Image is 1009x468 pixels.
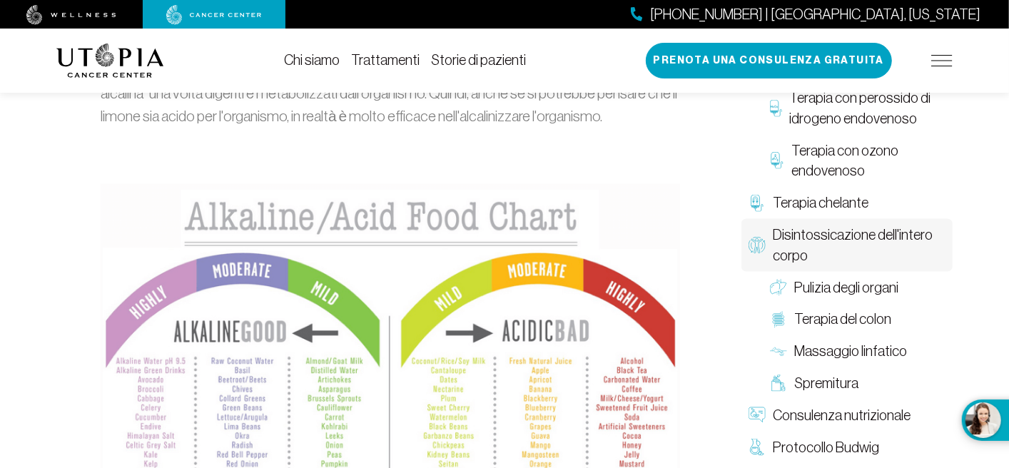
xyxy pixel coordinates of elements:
[773,195,868,211] font: Terapia chelante
[749,195,766,212] img: Terapia chelante
[650,6,980,22] font: [PHONE_NUMBER] | [GEOGRAPHIC_DATA], [US_STATE]
[770,375,787,392] img: Spremitura
[770,279,787,296] img: Pulizia degli organi
[794,280,898,295] font: Pulizia degli organi
[26,5,116,25] img: benessere
[773,439,879,455] font: Protocollo Budwig
[773,407,911,423] font: Consulenza nutrizionale
[284,52,340,68] a: Chi siamo
[770,343,787,360] img: Massaggio linfatico
[646,43,892,78] button: Prenota una consulenza gratuita
[741,188,953,220] a: Terapia chelante
[794,375,858,391] font: Spremitura
[763,82,953,135] a: Terapia con perossido di idrogeno endovenoso
[166,5,262,25] img: centro oncologico
[763,272,953,304] a: Pulizia degli organi
[631,4,980,25] a: [PHONE_NUMBER] | [GEOGRAPHIC_DATA], [US_STATE]
[101,40,677,124] font: È qui che molte persone si confondono. Molti alimenti sono acidi allo stato naturale (ad esempio ...
[763,304,953,336] a: Terapia del colon
[773,227,933,263] font: Disintossicazione dell'intero corpo
[763,336,953,368] a: Massaggio linfatico
[749,439,766,456] img: Protocollo Budwig
[749,237,766,254] img: Disintossicazione dell'intero corpo
[791,143,898,179] font: Terapia con ozono endovenoso
[763,367,953,400] a: Spremitura
[56,44,164,78] img: logo
[931,55,953,66] img: icona-hamburger
[794,344,907,360] font: Massaggio linfatico
[770,311,787,328] img: Terapia del colon
[741,219,953,272] a: Disintossicazione dell'intero corpo
[741,432,953,464] a: Protocollo Budwig
[351,52,420,68] a: Trattamenti
[741,400,953,432] a: Consulenza nutrizionale
[763,135,953,188] a: Terapia con ozono endovenoso
[654,54,884,66] font: Prenota una consulenza gratuita
[770,153,784,170] img: Terapia con ozono endovenoso
[770,100,782,117] img: Terapia con perossido di idrogeno endovenoso
[794,312,891,327] font: Terapia del colon
[749,407,766,424] img: Consulenza nutrizionale
[431,52,526,68] a: Storie di pazienti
